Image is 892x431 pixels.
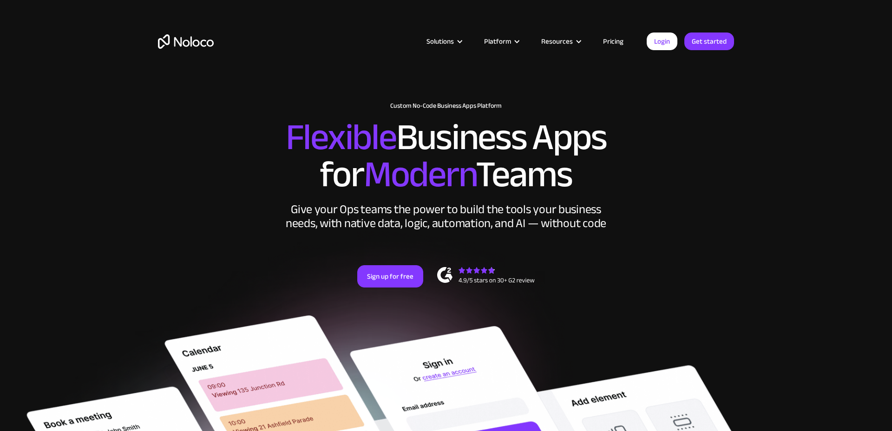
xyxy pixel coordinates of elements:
[283,202,609,230] div: Give your Ops teams the power to build the tools your business needs, with native data, logic, au...
[684,33,734,50] a: Get started
[286,103,396,172] span: Flexible
[415,35,472,47] div: Solutions
[472,35,530,47] div: Platform
[364,140,476,209] span: Modern
[530,35,591,47] div: Resources
[158,34,214,49] a: home
[357,265,423,287] a: Sign up for free
[158,102,734,110] h1: Custom No-Code Business Apps Platform
[647,33,677,50] a: Login
[541,35,573,47] div: Resources
[484,35,511,47] div: Platform
[591,35,635,47] a: Pricing
[426,35,454,47] div: Solutions
[158,119,734,193] h2: Business Apps for Teams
